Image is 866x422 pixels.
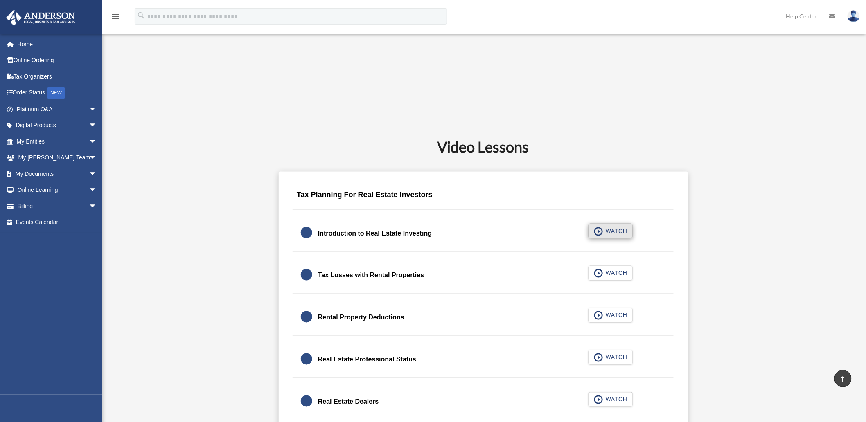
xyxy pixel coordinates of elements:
[89,182,105,199] span: arrow_drop_down
[47,87,65,99] div: NEW
[301,350,665,370] a: Real Estate Professional Status WATCH
[589,224,633,238] button: WATCH
[111,14,120,21] a: menu
[6,166,109,182] a: My Documentsarrow_drop_down
[301,308,665,328] a: Rental Property Deductions WATCH
[603,395,627,404] span: WATCH
[589,392,633,407] button: WATCH
[301,266,665,285] a: Tax Losses with Rental Properties WATCH
[6,214,109,231] a: Events Calendar
[318,354,416,366] div: Real Estate Professional Status
[6,101,109,117] a: Platinum Q&Aarrow_drop_down
[4,10,78,26] img: Anderson Advisors Platinum Portal
[834,370,852,387] a: vertical_align_top
[6,198,109,214] a: Billingarrow_drop_down
[6,133,109,150] a: My Entitiesarrow_drop_down
[6,52,109,69] a: Online Ordering
[89,198,105,215] span: arrow_drop_down
[848,10,860,22] img: User Pic
[137,11,146,20] i: search
[318,312,404,323] div: Rental Property Deductions
[603,353,627,361] span: WATCH
[6,150,109,166] a: My [PERSON_NAME] Teamarrow_drop_down
[89,150,105,166] span: arrow_drop_down
[301,224,665,243] a: Introduction to Real Estate Investing WATCH
[589,266,633,281] button: WATCH
[603,311,627,319] span: WATCH
[89,133,105,150] span: arrow_drop_down
[318,270,424,281] div: Tax Losses with Rental Properties
[6,85,109,101] a: Order StatusNEW
[603,269,627,277] span: WATCH
[89,117,105,134] span: arrow_drop_down
[6,68,109,85] a: Tax Organizers
[318,228,432,239] div: Introduction to Real Estate Investing
[603,227,627,235] span: WATCH
[838,373,848,383] i: vertical_align_top
[111,11,120,21] i: menu
[301,392,665,412] a: Real Estate Dealers WATCH
[293,184,674,210] div: Tax Planning For Real Estate Investors
[589,308,633,323] button: WATCH
[318,396,379,408] div: Real Estate Dealers
[182,137,784,157] h2: Video Lessons
[89,166,105,182] span: arrow_drop_down
[6,182,109,198] a: Online Learningarrow_drop_down
[6,36,109,52] a: Home
[6,117,109,134] a: Digital Productsarrow_drop_down
[589,350,633,365] button: WATCH
[89,101,105,118] span: arrow_drop_down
